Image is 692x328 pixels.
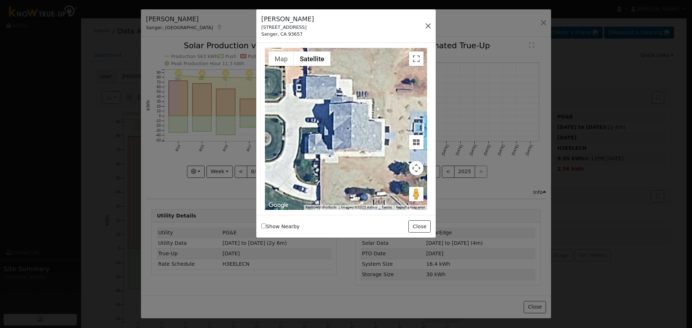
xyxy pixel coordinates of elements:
input: Show Nearby [261,224,266,228]
h5: [PERSON_NAME] [261,14,314,24]
button: Drag Pegman onto the map to open Street View [409,187,423,201]
label: Show Nearby [261,223,300,230]
button: Close [408,220,430,233]
span: Imagery ©2025 Airbus [341,205,377,209]
div: Sanger, CA 93657 [261,31,314,37]
div: [STREET_ADDRESS] [261,24,314,31]
button: Map camera controls [409,161,423,175]
button: Toggle fullscreen view [409,51,423,66]
a: Terms (opens in new tab) [382,205,392,209]
img: Google [267,201,290,210]
button: Tilt map [409,135,423,149]
button: Show street map [269,51,294,66]
button: Show satellite imagery [294,51,331,66]
button: Keyboard shortcuts [306,205,337,210]
a: Open this area in Google Maps (opens a new window) [267,201,290,210]
a: Report a map error [396,205,425,209]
